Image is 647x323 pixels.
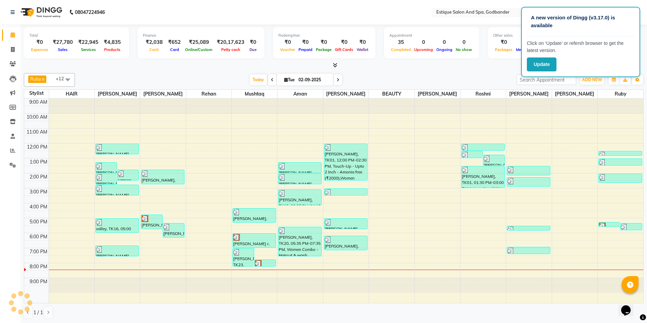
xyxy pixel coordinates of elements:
[102,47,122,52] span: Products
[514,47,542,52] span: Memberships
[462,151,483,158] div: [PERSON_NAME], TK01, 12:30 PM-01:00 PM, International Wax - Full Arms
[493,38,514,46] div: ₹0
[233,234,276,248] div: [PERSON_NAME] r, TK13, 06:00 PM-07:00 PM, Women Combo - Haircut & wash
[599,151,642,155] div: [PERSON_NAME], TK04, 12:30 PM-12:45 PM, THREADING - EYEBROWS
[415,90,460,98] span: [PERSON_NAME]
[507,177,550,186] div: [PERSON_NAME], TK06, 02:15 PM-02:55 PM, Manicure- Nail [PERSON_NAME]
[552,90,597,98] span: [PERSON_NAME]
[514,38,542,46] div: ₹0
[282,77,296,82] span: Tue
[460,90,506,98] span: Roshni
[599,174,642,183] div: sameer sawant, TK09, 02:00 PM-02:40 PM, Pedicure - Blue Lotus Glow (₹1250)
[95,90,140,98] span: [PERSON_NAME]
[28,218,49,225] div: 5:00 PM
[278,33,370,38] div: Redemption
[56,47,69,52] span: Sales
[324,144,367,180] div: [PERSON_NAME], TK01, 12:00 PM-02:30 PM, Touch-Up - Upto 2 Inch - Amonia free (₹2000),Women Combo ...
[277,90,323,98] span: Aman
[483,155,504,165] div: [PERSON_NAME], TK01, 12:45 PM-01:30 PM, Stripless Wax - Upperlip
[314,47,333,52] span: Package
[101,38,124,46] div: ₹4,835
[29,33,124,38] div: Total
[333,38,355,46] div: ₹0
[96,246,139,256] div: [PERSON_NAME], TK21, 06:50 PM-07:35 PM, Haircut (Men) - For Boy Upto 10 Years (₹250)
[183,38,214,46] div: ₹25,089
[28,263,49,270] div: 8:00 PM
[296,75,330,85] input: 2025-09-02
[462,166,504,188] div: [PERSON_NAME], TK01, 01:30 PM-03:00 PM, International Wax - Half Legs,International Wax - Full Ar...
[324,236,367,250] div: [PERSON_NAME], TK18, 06:10 PM-07:10 PM, Women Combo - Haircut & wash (₹599)
[79,47,98,52] span: Services
[599,159,642,165] div: [PERSON_NAME], TK03, 01:00 PM-01:30 PM, Offer - Gel Polish Hand
[25,114,49,121] div: 10:00 AM
[56,76,69,81] span: +12
[355,38,370,46] div: ₹0
[507,166,550,175] div: [PERSON_NAME], TK06, 01:30 PM-02:10 PM, Pedicure - BOX The Tox
[278,174,321,184] div: [PERSON_NAME], TK08, 02:00 PM-02:45 PM, Updos (Women) - Regular Styling (Braiding And Puff)
[435,38,454,46] div: 0
[462,144,504,150] div: [PERSON_NAME], TK01, 12:00 PM-12:30 PM, International Wax - Half Legs
[75,3,105,22] b: 08047224946
[278,227,321,256] div: [PERSON_NAME], TK20, 05:35 PM-07:35 PM, Women Combo - Haircut & wash (₹599),Nashi Argan Spa - Hai...
[165,38,183,46] div: ₹652
[96,144,139,154] div: [PERSON_NAME], TK02, 12:00 PM-12:45 PM, [DEMOGRAPHIC_DATA] Combo - Haircut & Hairwash (₹350)
[214,38,247,46] div: ₹20,17,623
[413,47,435,52] span: Upcoming
[369,90,414,98] span: BEAUTY
[143,38,165,46] div: ₹2,038
[28,158,49,166] div: 1:00 PM
[141,170,184,184] div: [PERSON_NAME], TK07, 01:45 PM-02:45 PM, Additional Hair Wash (Women) - Regular Wash (₹190),Blow D...
[220,47,242,52] span: Petty cash
[454,47,474,52] span: No show
[148,47,161,52] span: Cash
[96,163,117,173] div: [PERSON_NAME], TK05, 01:15 PM-02:00 PM, Haircut (Men) - For Boy Upto 10 Years
[28,278,49,285] div: 9:00 PM
[250,74,267,85] span: Today
[493,33,603,38] div: Other sales
[297,47,314,52] span: Prepaid
[28,203,49,210] div: 4:00 PM
[232,90,277,98] span: mushtaq
[389,33,474,38] div: Appointment
[96,174,117,184] div: [PERSON_NAME], TK10, 02:00 PM-02:45 PM, Haircut (Men) - By Master Stylist
[435,47,454,52] span: Ongoing
[28,188,49,195] div: 3:00 PM
[28,173,49,181] div: 2:00 PM
[620,223,642,230] div: [PERSON_NAME], TK14, 05:20 PM-05:50 PM, THREADING - EYEBROWS,THREADING - FOREHEAD
[183,47,214,52] span: Online/Custom
[517,74,576,85] input: Search Appointment
[278,47,297,52] span: Voucher
[531,14,630,29] p: A new version of Dingg (v3.17.0) is available
[255,260,276,266] div: [PERSON_NAME], TK22, 07:45 PM-08:15 PM, Haircut (Women) - For Girl Upto 10 Years
[143,33,259,38] div: Finance
[29,47,50,52] span: Expenses
[507,226,550,230] div: [PERSON_NAME], TK15, 05:30 PM-05:45 PM, THREADING - EYEBROWS
[324,189,367,195] div: [PERSON_NAME], TK06, 03:00 PM-03:30 PM, Haircut (Men) - Additional Wash-Sulphate Free
[17,3,64,22] img: logo
[333,47,355,52] span: Gift Cards
[323,90,369,98] span: [PERSON_NAME]
[186,90,231,98] span: Rehan
[24,90,49,97] div: Stylist
[582,77,602,82] span: ADD NEW
[25,129,49,136] div: 11:00 AM
[49,90,94,98] span: HAIR
[507,247,550,254] div: [PERSON_NAME], TK19, 06:55 PM-07:25 PM, Stripless Wax - Sidelocks (₹220),Stripless Wax - Chin (₹150)
[389,38,413,46] div: 35
[96,219,139,233] div: valley, TK16, 05:00 PM-06:00 PM, Women Combo - Haircut & wash
[493,47,514,52] span: Packages
[389,47,413,52] span: Completed
[314,38,333,46] div: ₹0
[168,47,181,52] span: Card
[28,99,49,106] div: 9:00 AM
[527,40,634,54] p: Click on ‘Update’ or refersh browser to get the latest version.
[278,190,321,205] div: [PERSON_NAME], TK12, 03:05 PM-04:10 PM, [DEMOGRAPHIC_DATA] Combo - Haircut & Hairwash (₹350),[PER...
[454,38,474,46] div: 0
[324,219,367,229] div: [PERSON_NAME], TK17, 05:00 PM-05:45 PM, Head Massage -Special Mixture Of 7 Oils - Head Massage Wi...
[527,57,556,71] button: Update
[297,38,314,46] div: ₹0
[30,76,41,82] span: Ruby
[278,38,297,46] div: ₹0
[96,185,139,195] div: [PERSON_NAME], TK11, 02:45 PM-03:30 PM, Haircut (Men) - By Master Stylist
[618,296,640,316] iframe: chat widget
